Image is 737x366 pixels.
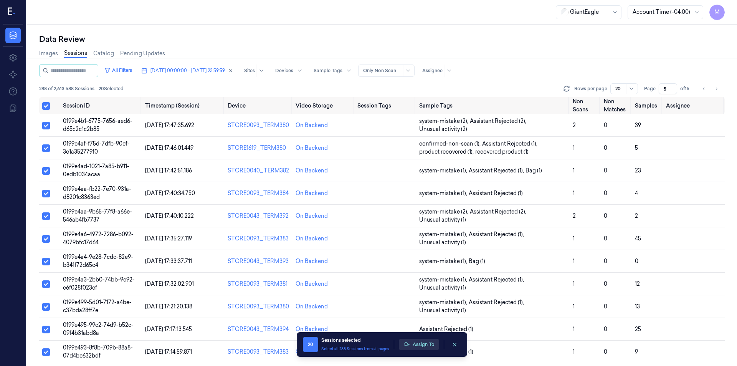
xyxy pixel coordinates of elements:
span: 4 [635,190,638,197]
span: [DATE] 17:47:35.692 [145,122,194,129]
span: Assistant Rejected (1) [469,189,523,197]
span: 0199e4b1-6775-7656-aed6-d65c2c1c2b85 [63,118,132,132]
span: system-mistake (1) , [419,189,469,197]
span: 0 [604,144,607,151]
a: Pending Updates [120,50,165,58]
span: 12 [635,280,640,287]
span: system-mistake (2) , [419,208,470,216]
th: Session ID [60,97,142,114]
span: 20 Selected [99,85,124,92]
th: Device [225,97,292,114]
div: STORE0043_TERM393 [228,257,289,265]
span: 288 of 2,613,588 Sessions , [39,85,96,92]
div: STORE0093_TERM383 [228,348,289,356]
span: 25 [635,326,641,333]
nav: pagination [699,83,722,94]
span: Bag (1) [525,167,542,175]
button: M [709,5,725,20]
button: Select row [42,235,50,243]
span: confirmed-non-scan (1) , [419,140,482,148]
span: 0199e4aa-fb22-7e70-931a-d8201c8363ed [63,185,131,200]
span: 0 [604,348,607,355]
a: Images [39,50,58,58]
a: Catalog [93,50,114,58]
span: 0199e4aa-9b65-77f8-a66e-546ab4fb7737 [63,208,132,223]
div: On Backend [296,348,328,356]
span: Assistant Rejected (1) , [469,230,525,238]
div: STORE0093_TERM384 [228,189,289,197]
span: 5 [635,144,638,151]
span: system-mistake (1) , [419,230,469,238]
span: system-mistake (1) , [419,257,469,265]
span: Unusual activity (1) [419,306,466,315]
div: STORE0040_TERM382 [228,167,289,175]
span: recovered product (1) [475,148,529,156]
span: 0199e493-8f8b-709b-88a8-07d4be632bdf [63,344,133,359]
span: 0 [604,303,607,310]
span: 2 [573,122,576,129]
button: Assign To [399,339,439,350]
div: STORE0093_TERM381 [228,280,289,288]
p: Rows per page [574,85,607,92]
button: Select row [42,167,50,175]
div: On Backend [296,235,328,243]
span: 0 [604,280,607,287]
span: 1 [573,167,575,174]
span: 45 [635,235,641,242]
th: Non Matches [601,97,632,114]
span: Assistant Rejected (1) , [469,167,525,175]
button: Select row [42,144,50,152]
span: 0 [604,326,607,333]
span: [DATE] 17:14:59.871 [145,348,192,355]
button: Select all 288 Sessions from all pages [321,346,389,352]
span: 0 [604,235,607,242]
span: 1 [573,144,575,151]
span: 0 [604,258,607,265]
button: clearSelection [449,338,461,351]
button: Select row [42,348,50,356]
span: 2 [635,212,638,219]
span: 2 [573,212,576,219]
span: Assistant Rejected (1) , [469,298,525,306]
span: 1 [573,258,575,265]
button: Select row [42,258,50,265]
span: [DATE] 17:17:13.545 [145,326,192,333]
span: Assistant Rejected (1) [419,325,473,333]
span: system-mistake (2) , [419,117,470,125]
span: [DATE] 17:46:01.449 [145,144,193,151]
span: of 15 [680,85,692,92]
span: [DATE] 17:21:20.138 [145,303,192,310]
div: On Backend [296,212,328,220]
button: Select row [42,280,50,288]
th: Non Scans [570,97,601,114]
button: Go to previous page [699,83,709,94]
div: Data Review [39,34,725,45]
div: On Backend [296,280,328,288]
span: [DATE] 00:00:00 - [DATE] 23:59:59 [150,67,225,74]
span: Unusual activity (1) [419,216,466,224]
span: [DATE] 17:32:02.901 [145,280,194,287]
span: 1 [573,280,575,287]
div: STORE0093_TERM380 [228,121,289,129]
span: 23 [635,167,641,174]
span: 1 [573,190,575,197]
span: 0 [604,167,607,174]
span: [DATE] 17:35:27.119 [145,235,192,242]
button: Select all [42,102,50,110]
span: 0199e4af-f75d-7dfb-90ef-3e1a352779f0 [63,140,130,155]
span: product recovered (1) , [419,148,475,156]
span: Assistant Rejected (1) , [482,140,539,148]
div: STORE0093_TERM380 [228,303,289,311]
span: 13 [635,303,640,310]
span: 0 [604,212,607,219]
span: Assistant Rejected (2) , [470,117,528,125]
span: Unusual activity (1) [419,238,466,247]
div: Sessions selected [321,337,389,344]
span: Unusual activity (2) [419,125,467,133]
button: All Filters [101,64,135,76]
span: 0199e4a6-4972-7286-b092-4079bfc17d64 [63,231,134,246]
button: Select row [42,212,50,220]
span: 9 [635,348,638,355]
div: On Backend [296,144,328,152]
